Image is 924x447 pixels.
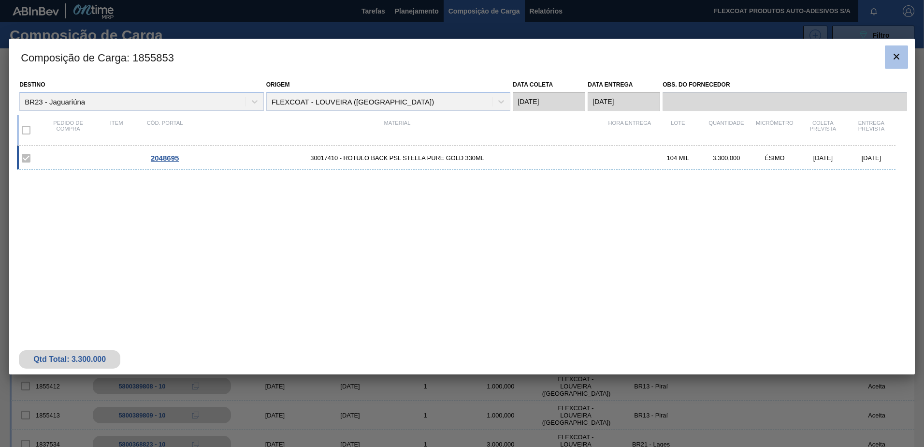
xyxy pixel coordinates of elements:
[847,154,895,162] div: [DATE]
[141,154,189,162] div: Ir para o Pedido
[141,120,189,140] div: Cód. Portal
[588,81,633,88] label: Data Entrega
[151,154,179,162] span: 2048695
[189,120,606,140] div: Material
[26,355,113,364] div: Qtd Total: 3.300.000
[92,120,141,140] div: Item
[606,120,654,140] div: Hora Entrega
[799,120,847,140] div: Coleta Prevista
[751,154,799,162] div: ÉSIMO
[654,154,702,162] div: 104 MIL
[189,154,606,162] span: 30017410 - ROTULO BACK PSL STELLA PURE GOLD 330ML
[127,52,174,64] font: : 1855853
[799,154,847,162] div: [DATE]
[663,78,907,92] label: Obs. do Fornecedor
[513,81,553,88] label: Data coleta
[19,81,45,88] label: Destino
[702,120,751,140] div: Quantidade
[266,81,290,88] label: Origem
[513,92,585,111] input: dd/mm/aaaa
[702,154,751,162] div: 3.300,000
[44,120,92,140] div: Pedido de compra
[9,39,915,75] h3: Composição de Carga
[751,120,799,140] div: MICRÔMETRO
[654,120,702,140] div: Lote
[847,120,895,140] div: Entrega Prevista
[588,92,660,111] input: dd/mm/aaaa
